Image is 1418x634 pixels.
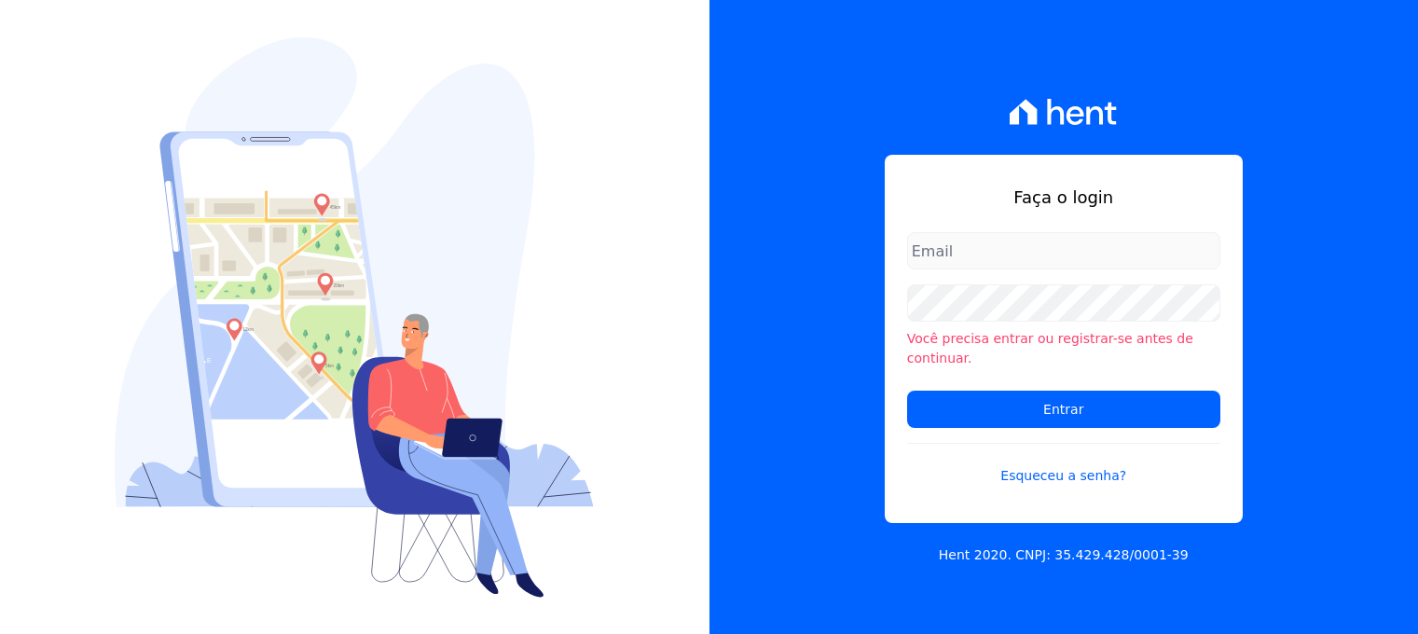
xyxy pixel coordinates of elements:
li: Você precisa entrar ou registrar-se antes de continuar. [907,329,1220,368]
img: Login [115,37,594,598]
input: Entrar [907,391,1220,428]
input: Email [907,232,1220,269]
p: Hent 2020. CNPJ: 35.429.428/0001-39 [939,545,1189,565]
a: Esqueceu a senha? [907,443,1220,486]
h1: Faça o login [907,185,1220,210]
